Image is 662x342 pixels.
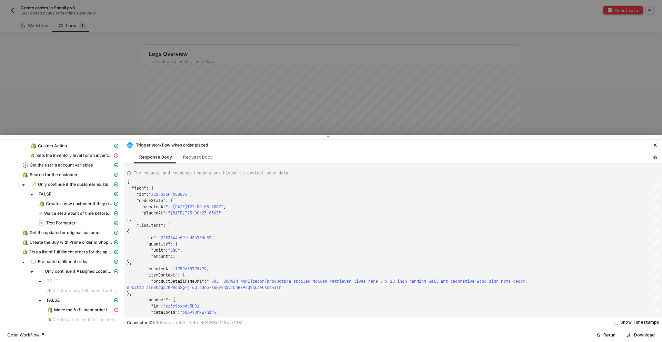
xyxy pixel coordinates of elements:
[22,162,28,168] img: integration-icon
[223,204,226,210] span: ,
[127,291,132,296] span: },
[248,285,281,290] span: QyqLAFCXns4Ilm
[170,204,223,210] span: "[DATE]T22:59:58.500Z"
[54,307,113,313] span: Move the fulfillment order if not
[114,269,118,273] span: icon-cards
[180,310,219,315] span: "b0697umxw7nir4"
[114,231,118,235] span: icon-cards
[183,154,213,160] div: Request Body
[39,211,43,216] img: integration-icon
[31,259,36,264] img: integration-icon
[31,143,36,149] img: integration-icon
[45,269,113,274] span: Only continue if Assigned Location Id = Data
[168,210,221,216] span: "[DATE]T23:00:23.856Z"
[47,278,58,284] span: TRUE
[134,170,291,176] span: The request and response Headers are hidden to protect your data.
[29,249,113,255] span: Gets a list of fulfillment orders for the specific order
[22,172,28,178] img: integration-icon
[137,192,146,197] span: "id"
[137,223,163,228] span: "lineItems"
[7,332,44,338] div: Open Workflow ↗
[30,230,101,235] span: Get the updated or original customer
[114,221,118,225] span: icon-cards
[214,235,216,241] span: ,
[28,142,121,150] span: Custom Action
[127,320,244,325] div: Connector ID
[178,310,180,315] span: :
[28,151,121,160] span: Sets the Inventory level for an inventory item at a location
[149,192,190,197] span: "322-SS6F-X8U8V5"
[114,260,118,264] span: icon-cards
[39,269,43,274] img: integration-icon
[114,163,118,167] span: icon-cards
[146,266,173,272] span: "createdAt"
[623,331,659,339] button: Download
[114,144,118,148] span: icon-cards
[178,272,185,278] span: : {
[114,298,118,302] span: icon-cards
[620,319,659,326] div: Show Timestamps
[494,279,528,284] span: gn-home-decor?
[127,217,132,222] span: },
[44,286,121,295] span: Creates a new fulfillment for the fulfillment order if so
[603,332,615,338] div: Rerun
[44,315,121,324] span: Create a fulfillment for the moved fulfillment order
[281,285,284,290] span: "
[158,235,214,241] span: "22f3344e89-bd3b753d57"
[146,192,149,197] span: :
[30,240,113,245] span: Create the Buy with Prime order in Shopify
[47,288,51,293] img: integration-icon
[151,254,170,259] span: "amount"
[168,204,170,210] span: :
[38,182,108,187] span: Only continue if the customer exists
[653,143,657,147] span: icon-close
[146,235,156,241] span: "id"
[173,254,175,259] span: 1
[52,317,118,322] span: Create a fulfillment for the moved fulfillment order
[252,279,373,284] span: decor/products/a-spoiled-golden-retriever-lives-he
[19,171,121,179] span: Search for the customer
[47,317,51,322] img: integration-icon
[127,260,132,265] span: },
[114,182,118,187] span: icon-cards
[161,303,163,309] span: :
[141,210,165,216] span: "placedAt"
[22,261,25,264] span: caret-down
[209,279,252,284] span: [URL][DOMAIN_NAME]
[163,303,202,309] span: "ez3696xpdv5b01"
[38,259,88,264] span: For each fulfillment order
[139,154,172,160] div: Response Body
[168,248,180,253] span: "ONE"
[132,185,146,191] span: "json"
[19,229,121,237] span: Get the updated or original customer
[175,266,207,272] span: 1759618798499
[127,285,248,290] span: srsltid=AfmBOoqa7KPRcb2g-j_uQlpDc3-skEyyhSv1U4RZ9c
[52,288,118,293] span: Creates a new fulfillment for the fulfillment order if so
[207,279,209,284] span: "
[153,320,244,325] span: 6666acea-d97f-494b-8d42-8c943b4d1f84
[39,191,51,197] span: FALSE
[114,192,118,196] span: icon-cards
[653,155,657,159] span: icon-copy-paste
[19,161,121,169] span: Get the user's account variables
[127,179,129,185] span: {
[596,333,601,337] span: icon-success-page
[30,270,33,274] span: caret-down
[202,303,204,309] span: ,
[146,297,168,303] span: "product"
[39,201,44,207] img: integration-icon
[146,185,153,191] span: : {
[114,202,118,206] span: icon-cards
[627,333,631,337] span: icon-download
[31,153,34,158] img: integration-icon
[592,331,620,339] button: Rerun
[127,142,208,148] div: Trigger workflow when order placed
[634,332,655,338] div: Download
[207,266,209,272] span: ,
[30,193,33,197] span: caret-down
[151,310,178,315] span: "catalogId"
[180,248,182,253] span: ,
[44,296,121,304] span: FALSE
[22,183,25,187] span: caret-down
[22,249,27,255] img: integration-icon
